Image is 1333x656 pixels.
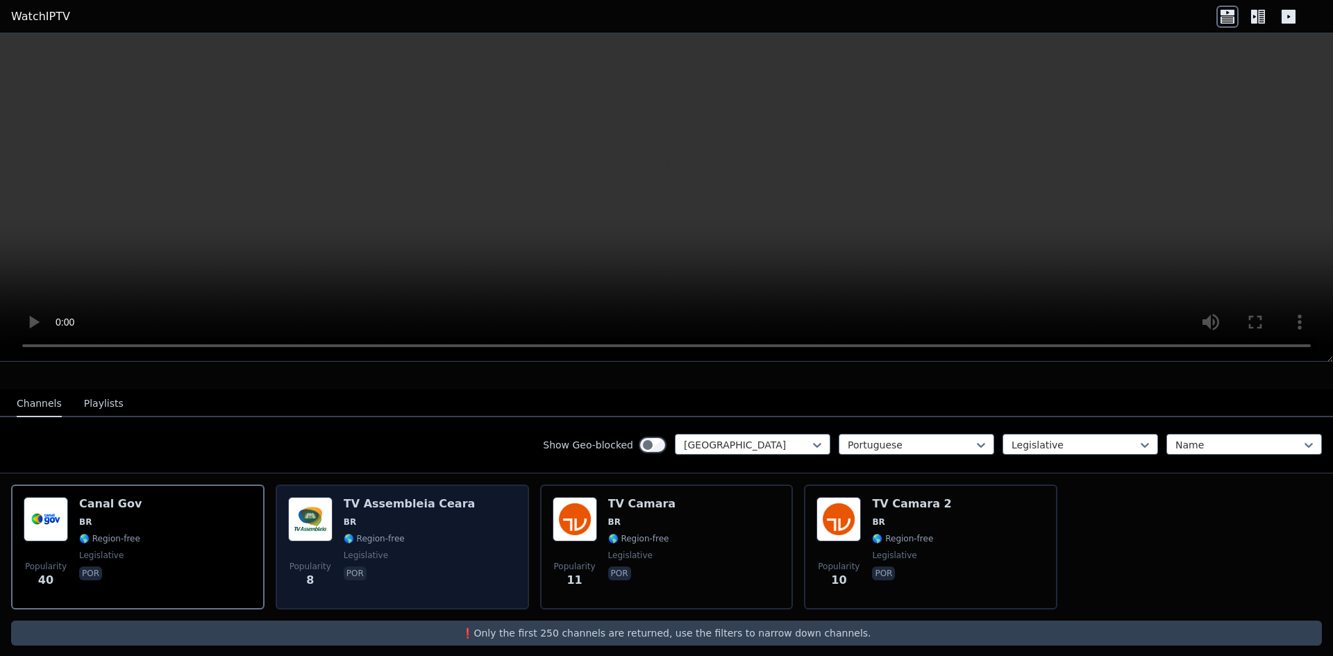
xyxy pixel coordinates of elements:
[79,533,140,544] span: 🌎 Region-free
[24,497,68,541] img: Canal Gov
[306,572,314,589] span: 8
[872,497,951,511] h6: TV Camara 2
[11,8,70,25] a: WatchIPTV
[79,516,92,528] span: BR
[79,497,142,511] h6: Canal Gov
[554,561,596,572] span: Popularity
[17,391,62,417] button: Channels
[79,550,124,561] span: legislative
[872,516,885,528] span: BR
[344,550,388,561] span: legislative
[553,497,597,541] img: TV Camara
[872,533,933,544] span: 🌎 Region-free
[25,561,67,572] span: Popularity
[543,438,633,452] label: Show Geo-blocked
[344,566,367,580] p: por
[608,533,669,544] span: 🌎 Region-free
[567,572,582,589] span: 11
[344,497,476,511] h6: TV Assembleia Ceara
[608,550,653,561] span: legislative
[608,566,631,580] p: por
[608,516,621,528] span: BR
[872,550,916,561] span: legislative
[831,572,846,589] span: 10
[38,572,53,589] span: 40
[344,533,405,544] span: 🌎 Region-free
[818,561,860,572] span: Popularity
[344,516,356,528] span: BR
[290,561,331,572] span: Popularity
[17,626,1316,640] p: ❗️Only the first 250 channels are returned, use the filters to narrow down channels.
[608,497,676,511] h6: TV Camara
[872,566,895,580] p: por
[79,566,102,580] p: por
[816,497,861,541] img: TV Camara 2
[288,497,333,541] img: TV Assembleia Ceara
[84,391,124,417] button: Playlists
